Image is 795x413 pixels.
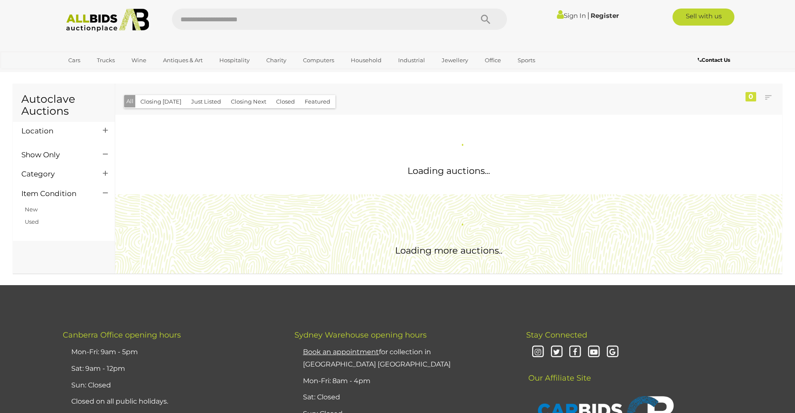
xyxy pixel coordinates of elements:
a: New [25,206,38,213]
i: Instagram [530,345,545,360]
span: Sydney Warehouse opening hours [294,330,427,340]
h4: Category [21,170,90,178]
a: Office [479,53,507,67]
i: Google [605,345,620,360]
span: Canberra Office opening hours [63,330,181,340]
h4: Show Only [21,151,90,159]
li: Closed on all public holidays. [69,393,273,410]
button: Featured [300,95,335,108]
a: Antiques & Art [157,53,208,67]
li: Mon-Fri: 9am - 5pm [69,344,273,361]
a: Hospitality [214,53,255,67]
span: Stay Connected [526,330,587,340]
a: Used [25,218,39,225]
li: Sat: 9am - 12pm [69,361,273,377]
button: Search [464,9,507,30]
a: Sell with us [673,9,734,26]
li: Sat: Closed [301,389,505,406]
a: Sports [512,53,541,67]
span: Our Affiliate Site [526,361,591,383]
a: Charity [261,53,292,67]
button: Closing [DATE] [135,95,186,108]
u: Book an appointment [303,348,379,356]
h1: Autoclave Auctions [21,93,106,117]
a: Contact Us [698,55,732,65]
li: Mon-Fri: 8am - 4pm [301,373,505,390]
a: Register [591,12,619,20]
a: Cars [63,53,86,67]
button: Closed [271,95,300,108]
img: Allbids.com.au [61,9,154,32]
span: Loading auctions... [408,165,490,176]
span: | [587,11,589,20]
li: Sun: Closed [69,377,273,394]
button: Just Listed [186,95,226,108]
button: Closing Next [226,95,271,108]
a: Wine [126,53,152,67]
a: [GEOGRAPHIC_DATA] [63,67,134,81]
i: Facebook [568,345,582,360]
a: Household [345,53,387,67]
a: Book an appointmentfor collection in [GEOGRAPHIC_DATA] [GEOGRAPHIC_DATA] [303,348,451,368]
b: Contact Us [698,57,730,63]
h4: Location [21,127,90,135]
a: Jewellery [436,53,474,67]
button: All [124,95,136,107]
div: 0 [745,92,756,101]
i: Youtube [586,345,601,360]
a: Sign In [557,12,586,20]
a: Trucks [91,53,120,67]
i: Twitter [549,345,564,360]
h4: Item Condition [21,190,90,198]
a: Industrial [393,53,431,67]
span: Loading more auctions.. [395,245,502,256]
a: Computers [297,53,340,67]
